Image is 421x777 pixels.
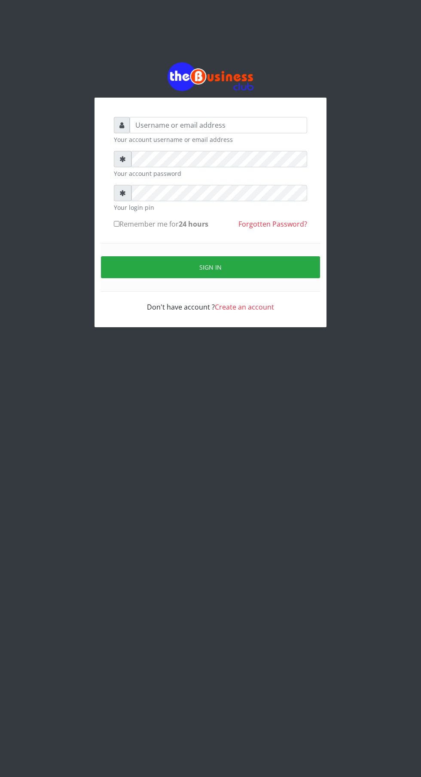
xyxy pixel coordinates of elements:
[101,256,320,278] button: Sign in
[114,221,119,227] input: Remember me for24 hours
[179,219,208,229] b: 24 hours
[114,219,208,229] label: Remember me for
[114,169,307,178] small: Your account password
[130,117,307,133] input: Username or email address
[114,292,307,312] div: Don't have account ?
[238,219,307,229] a: Forgotten Password?
[114,203,307,212] small: Your login pin
[215,302,274,312] a: Create an account
[114,135,307,144] small: Your account username or email address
